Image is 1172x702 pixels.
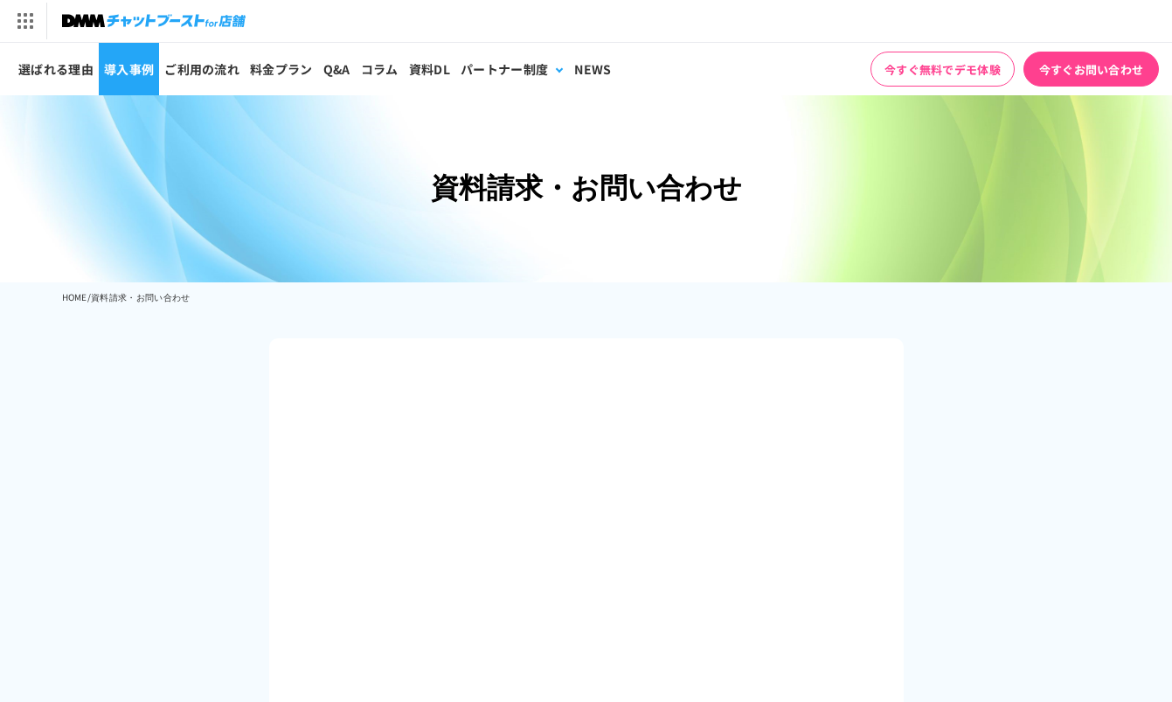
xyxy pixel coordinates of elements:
[461,60,548,78] div: パートナー制度
[870,52,1015,87] a: 今すぐ無料でデモ体験
[159,43,245,95] a: ご利用の流れ
[245,43,318,95] a: 料金プラン
[569,43,616,95] a: NEWS
[91,287,191,308] li: 資料請求・お問い合わせ
[404,43,455,95] a: 資料DL
[87,287,91,308] li: /
[62,9,246,33] img: チャットブーストfor店舗
[13,43,99,95] a: 選ばれる理由
[62,165,1111,208] h1: 資料請求・お問い合わせ
[356,43,404,95] a: コラム
[1023,52,1159,87] a: 今すぐお問い合わせ
[318,43,356,95] a: Q&A
[99,43,159,95] a: 導入事例
[3,3,46,39] img: サービス
[62,290,87,303] a: HOME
